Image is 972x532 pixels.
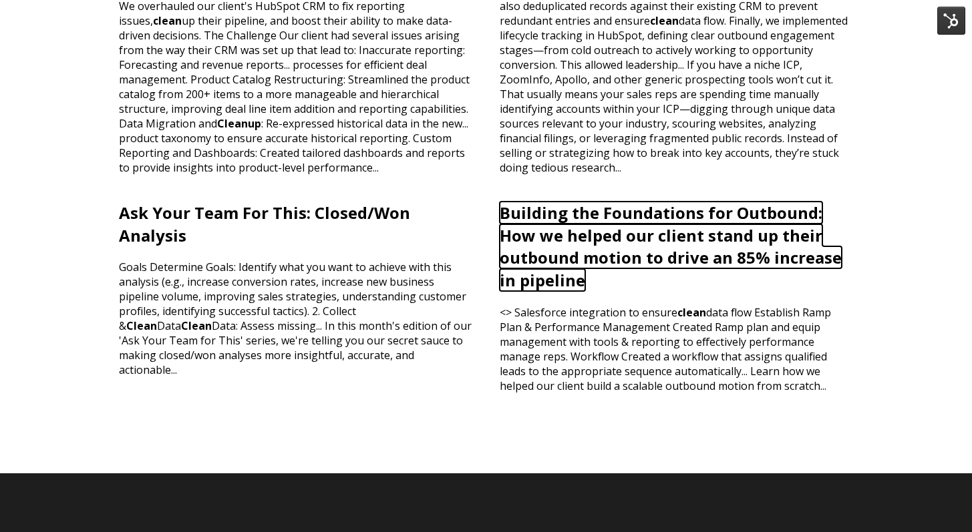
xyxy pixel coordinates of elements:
[500,292,854,393] p: <> Salesforce integration to ensure data flow Establish Ramp Plan & Performance Management Create...
[153,13,182,28] span: clean
[217,116,261,131] span: Cleanup
[677,305,706,320] span: clean
[119,202,410,246] a: Ask Your Team For This: Closed/Won Analysis
[119,246,473,377] p: Goals Determine Goals: Identify what you want to achieve with this analysis (e.g., increase conve...
[937,7,965,35] img: HubSpot Tools Menu Toggle
[126,318,157,333] span: Clean
[500,202,842,291] a: Building the Foundations for Outbound: How we helped our client stand up their outbound motion to...
[181,318,212,333] span: Clean
[650,13,679,28] span: clean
